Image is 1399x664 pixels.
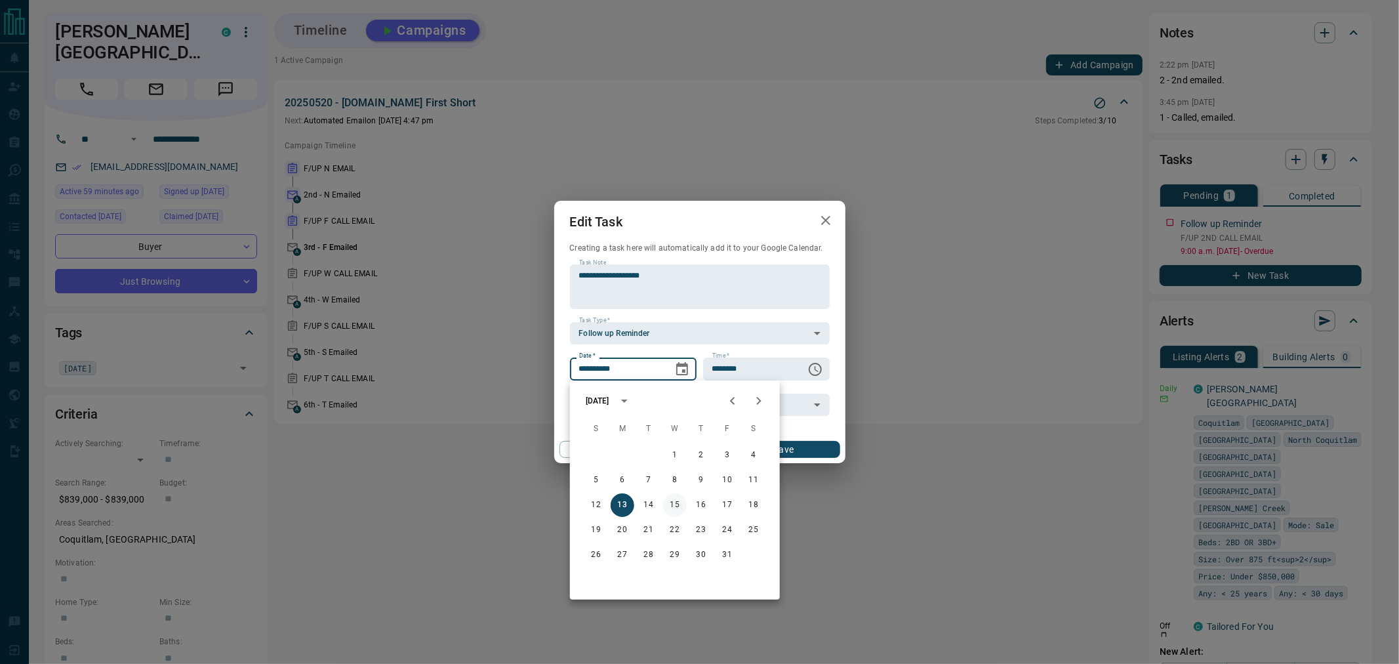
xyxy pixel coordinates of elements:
[716,543,739,567] button: 31
[611,468,634,492] button: 6
[742,468,765,492] button: 11
[716,493,739,517] button: 17
[584,416,608,442] span: Sunday
[663,416,687,442] span: Wednesday
[637,468,660,492] button: 7
[586,395,609,407] div: [DATE]
[559,441,672,458] button: Cancel
[584,543,608,567] button: 26
[716,518,739,542] button: 24
[611,416,634,442] span: Monday
[720,388,746,414] button: Previous month
[570,243,830,254] p: Creating a task here will automatically add it to your Google Calendar.
[663,468,687,492] button: 8
[742,416,765,442] span: Saturday
[742,493,765,517] button: 18
[669,356,695,383] button: Choose date, selected date is Oct 13, 2025
[637,543,660,567] button: 28
[611,543,634,567] button: 27
[689,468,713,492] button: 9
[554,201,638,243] h2: Edit Task
[746,388,772,414] button: Next month
[742,518,765,542] button: 25
[611,493,634,517] button: 13
[637,518,660,542] button: 21
[742,444,765,467] button: 4
[579,352,596,360] label: Date
[689,543,713,567] button: 30
[716,444,739,467] button: 3
[716,468,739,492] button: 10
[584,518,608,542] button: 19
[570,322,830,344] div: Follow up Reminder
[712,352,729,360] label: Time
[727,441,840,458] button: Save
[802,356,828,383] button: Choose time, selected time is 9:00 AM
[689,493,713,517] button: 16
[716,416,739,442] span: Friday
[613,390,636,412] button: calendar view is open, switch to year view
[689,416,713,442] span: Thursday
[584,493,608,517] button: 12
[663,444,687,467] button: 1
[663,493,687,517] button: 15
[637,416,660,442] span: Tuesday
[584,468,608,492] button: 5
[663,543,687,567] button: 29
[637,493,660,517] button: 14
[611,518,634,542] button: 20
[689,444,713,467] button: 2
[579,316,610,325] label: Task Type
[663,518,687,542] button: 22
[689,518,713,542] button: 23
[579,259,606,267] label: Task Note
